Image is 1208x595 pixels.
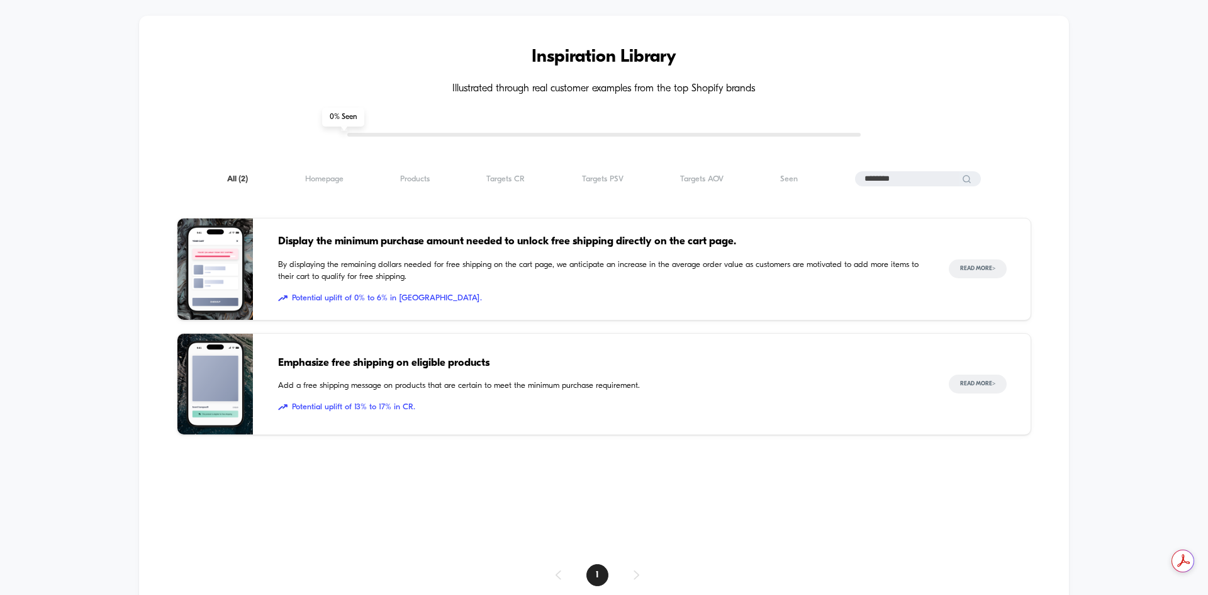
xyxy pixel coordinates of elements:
h5: Bazaarvoice Analytics content is not detected on this page. [5,30,184,50]
h3: Inspiration Library [177,47,1031,67]
span: By displaying the remaining dollars needed for free shipping on the cart page, we anticipate an i... [278,259,924,283]
span: Emphasize free shipping on eligible products [278,355,924,371]
span: Add a free shipping message on products that are certain to meet the minimum purchase requirement. [278,380,924,392]
span: Display the minimum purchase amount needed to unlock free shipping directly on the cart page. [278,234,924,250]
span: Targets AOV [680,174,724,184]
span: Potential uplift of 13% to 17% in CR. [278,401,924,414]
abbr: Enabling validation will send analytics events to the Bazaarvoice validation service. If an event... [5,71,77,81]
span: 1 [586,564,608,586]
button: Read More> [949,259,1007,278]
img: By displaying the remaining dollars needed for free shipping on the cart page, we anticipate an i... [177,218,253,320]
span: Seen [780,174,798,184]
p: Analytics Inspector 1.7.0 [5,5,184,16]
span: Products [400,174,430,184]
span: Potential uplift of 0% to 6% in [GEOGRAPHIC_DATA]. [278,292,924,305]
span: 0 % Seen [322,108,364,127]
img: Add a free shipping message on products that are certain to meet the minimum purchase requirement. [177,334,253,435]
span: Homepage [305,174,344,184]
span: Targets CR [486,174,525,184]
h4: Illustrated through real customer examples from the top Shopify brands [177,83,1031,95]
a: Enable Validation [5,71,77,81]
span: Targets PSV [582,174,624,184]
span: All [227,174,248,184]
button: Read More> [949,375,1007,394]
span: ( 2 ) [238,175,248,183]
